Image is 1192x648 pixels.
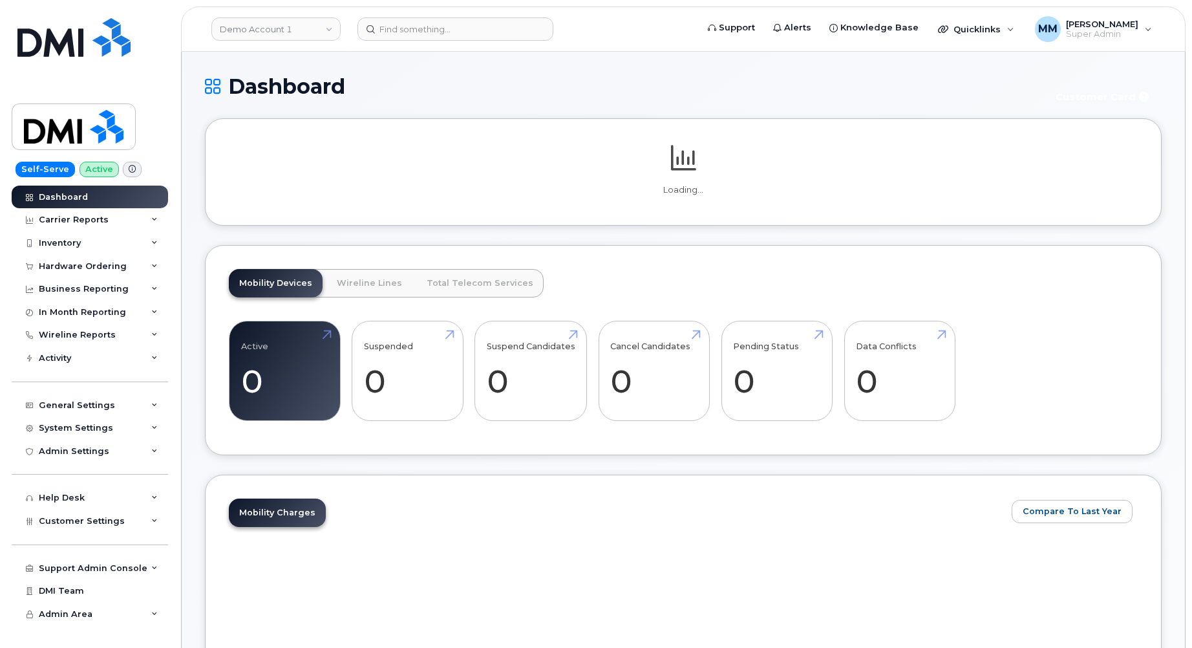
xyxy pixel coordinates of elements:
p: Loading... [229,184,1138,196]
a: Suspended 0 [364,329,451,414]
a: Wireline Lines [326,269,412,297]
button: Compare To Last Year [1012,500,1133,523]
h1: Dashboard [205,75,1039,98]
span: Compare To Last Year [1023,505,1122,517]
a: Mobility Devices [229,269,323,297]
button: Customer Card [1045,85,1162,108]
a: Pending Status 0 [733,329,820,414]
a: Mobility Charges [229,499,326,527]
a: Cancel Candidates 0 [610,329,697,414]
a: Total Telecom Services [416,269,544,297]
a: Data Conflicts 0 [856,329,943,414]
a: Suspend Candidates 0 [487,329,575,414]
a: Active 0 [241,329,328,414]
